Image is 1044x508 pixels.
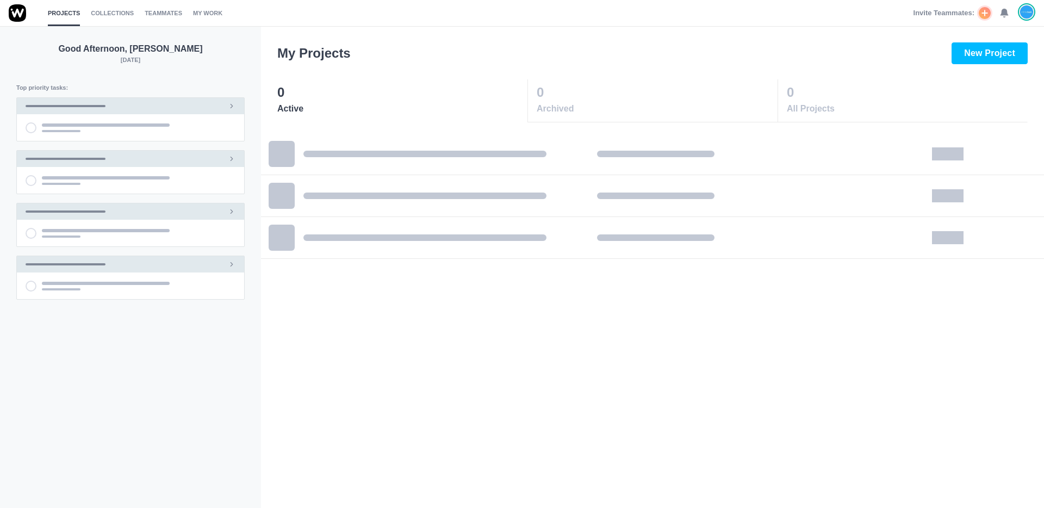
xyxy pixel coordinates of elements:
p: [DATE] [16,55,245,65]
button: New Project [952,42,1028,64]
p: 0 [537,83,777,102]
p: Good Afternoon, [PERSON_NAME] [16,42,245,55]
p: 0 [787,83,1027,102]
span: Invite Teammates: [913,8,974,18]
p: Top priority tasks: [16,83,245,92]
p: 0 [277,83,527,102]
img: winio [9,4,26,22]
img: João Tosta [1020,5,1033,19]
span: All Projects [787,102,1027,115]
h3: My Projects [277,44,351,63]
span: Active [277,102,527,115]
span: Archived [537,102,777,115]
